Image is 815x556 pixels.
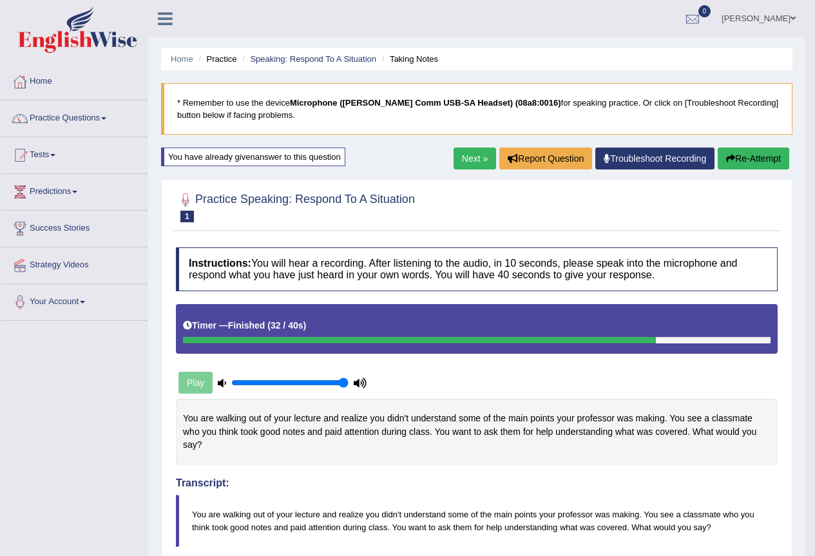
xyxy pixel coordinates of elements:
[195,53,236,65] li: Practice
[271,320,303,331] b: 32 / 40s
[176,247,778,291] h4: You will hear a recording. After listening to the audio, in 10 seconds, please speak into the mic...
[171,54,193,64] a: Home
[1,137,148,169] a: Tests
[718,148,789,169] button: Re-Attempt
[161,148,345,166] div: You have already given answer to this question
[1,247,148,280] a: Strategy Videos
[189,258,251,269] b: Instructions:
[176,399,778,465] div: You are walking out of your lecture and realize you didn't understand some of the main points you...
[228,320,265,331] b: Finished
[176,190,415,222] h2: Practice Speaking: Respond To A Situation
[379,53,438,65] li: Taking Notes
[161,83,792,135] blockquote: * Remember to use the device for speaking practice. Or click on [Troubleshoot Recording] button b...
[1,211,148,243] a: Success Stories
[290,98,561,108] b: Microphone ([PERSON_NAME] Comm USB-SA Headset) (08a8:0016)
[180,211,194,222] span: 1
[267,320,271,331] b: (
[303,320,307,331] b: )
[454,148,496,169] a: Next »
[499,148,592,169] button: Report Question
[1,101,148,133] a: Practice Questions
[176,495,778,546] blockquote: You are walking out of your lecture and realize you didn't understand some of the main points you...
[1,64,148,96] a: Home
[1,174,148,206] a: Predictions
[183,321,306,331] h5: Timer —
[698,5,711,17] span: 0
[1,284,148,316] a: Your Account
[250,54,376,64] a: Speaking: Respond To A Situation
[595,148,714,169] a: Troubleshoot Recording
